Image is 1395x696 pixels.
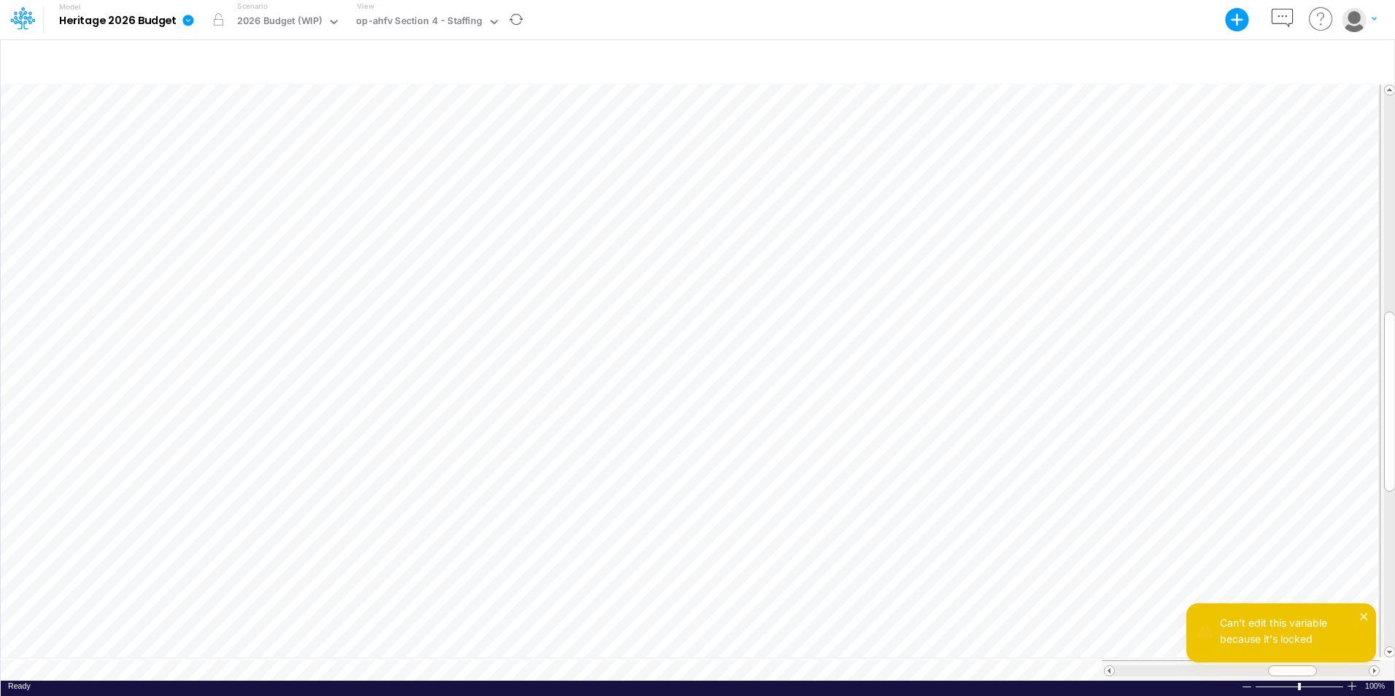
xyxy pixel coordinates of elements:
div: Can't edit this variable because it's locked [1220,615,1364,646]
label: Model [59,3,81,12]
button: close [1359,607,1369,622]
div: Zoom [1298,683,1301,690]
span: Ready [8,681,31,690]
div: Zoom In [1346,681,1358,692]
label: Scenario [237,1,267,12]
div: Zoom level [1365,681,1387,692]
div: 2026 Budget (WIP) [237,14,322,31]
span: 100% [1365,681,1387,692]
div: op-ahfv Section 4 - Staffing [356,14,482,31]
div: Zoom [1255,681,1346,692]
div: In Ready mode [8,681,31,692]
div: Zoom Out [1241,681,1253,692]
b: Heritage 2026 Budget [59,15,177,28]
label: View [357,1,374,12]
